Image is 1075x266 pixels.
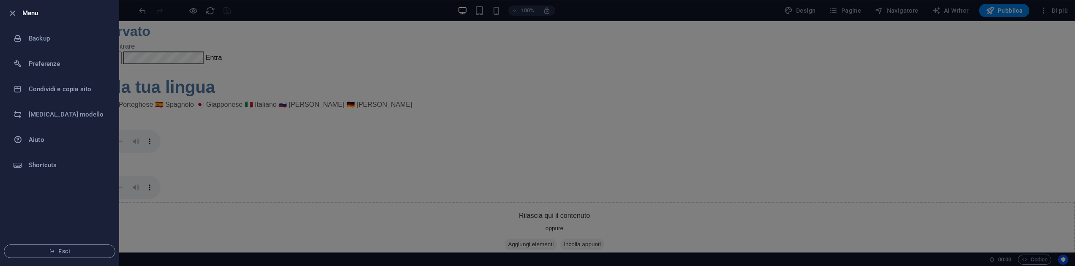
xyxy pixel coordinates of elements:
span: Incolla appunti [527,217,570,229]
button: Entra [172,32,188,42]
h6: Backup [29,33,107,43]
a: 🇪🇸 Spagnolo [121,80,160,87]
a: 🇩🇪 [PERSON_NAME] [313,80,379,87]
h6: Menu [22,8,112,18]
button: Esci [4,244,115,258]
h6: Condividi e copia sito [29,84,107,94]
span: Esci [11,248,108,255]
a: 🇯🇵 Giapponese [162,80,209,87]
a: 🇬🇧 Inglese [41,80,73,87]
h6: [MEDICAL_DATA] modello [29,109,107,119]
h6: Aiuto [29,135,107,145]
h6: Preferenze [29,59,107,69]
a: 🇵🇹 Portoghese [74,80,119,87]
a: 🇮🇹 Italiano [211,80,243,87]
a: 🇷🇺 [PERSON_NAME] [245,80,311,87]
a: Aiuto [0,127,119,152]
h6: Shortcuts [29,160,107,170]
span: Aggiungi elementi [471,217,523,229]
